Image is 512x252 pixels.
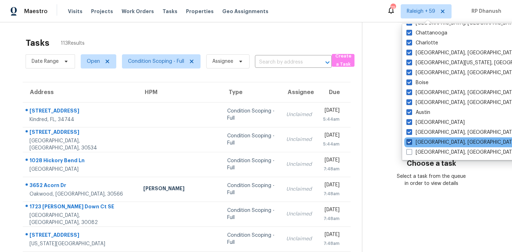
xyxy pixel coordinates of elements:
div: [STREET_ADDRESS] [30,231,132,240]
div: Unclaimed [286,136,312,143]
span: RP Dhanush [469,8,501,15]
div: Unclaimed [286,111,312,118]
div: [DATE] [323,181,340,190]
div: 7:48am [323,240,340,247]
div: [GEOGRAPHIC_DATA], [GEOGRAPHIC_DATA], 30534 [30,137,132,152]
div: Unclaimed [286,210,312,218]
span: Create a Task [335,52,351,69]
span: Work Orders [122,8,154,15]
label: Chattanooga [406,29,447,37]
div: [STREET_ADDRESS] [30,107,132,116]
div: 1028 Hickory Bend Ln [30,157,132,166]
label: [GEOGRAPHIC_DATA] [406,119,465,126]
div: 5:44am [323,116,340,123]
div: [DATE] [323,231,340,240]
label: Boise [406,79,428,86]
div: Condition Scoping - Full [227,132,275,147]
th: HPM [138,82,222,102]
div: [GEOGRAPHIC_DATA] [30,166,132,173]
div: Condition Scoping - Full [227,182,275,196]
th: Due [318,82,351,102]
div: [DATE] [323,107,340,116]
span: Geo Assignments [222,8,268,15]
div: Select a task from the queue in order to view details [397,173,466,187]
div: Oakwood, [GEOGRAPHIC_DATA], 30566 [30,191,132,198]
div: 1723 [PERSON_NAME] Down Ct SE [30,203,132,212]
div: 794 [390,4,395,11]
div: 3652 Acorn Dr [30,182,132,191]
th: Address [23,82,138,102]
div: Condition Scoping - Full [227,108,275,122]
button: Create a Task [332,54,354,67]
button: Open [322,57,332,67]
div: [DATE] [323,157,340,165]
div: Unclaimed [286,235,312,242]
span: Projects [91,8,113,15]
div: [GEOGRAPHIC_DATA], [GEOGRAPHIC_DATA], 30082 [30,212,132,226]
div: Kindred, FL, 34744 [30,116,132,123]
span: Open [87,58,100,65]
div: Unclaimed [286,161,312,168]
th: Type [222,82,281,102]
span: Properties [186,8,214,15]
input: Search by address [255,57,312,68]
span: Visits [68,8,82,15]
span: Assignee [212,58,233,65]
div: [STREET_ADDRESS] [30,128,132,137]
span: Condition Scoping - Full [128,58,184,65]
div: [DATE] [323,206,340,215]
th: Assignee [281,82,318,102]
div: [US_STATE][GEOGRAPHIC_DATA] [30,240,132,247]
div: 7:48am [323,190,340,197]
div: Condition Scoping - Full [227,207,275,221]
div: 5:44am [323,141,340,148]
span: Maestro [24,8,48,15]
label: Austin [406,109,430,116]
span: 113 Results [61,40,85,47]
span: Raleigh + 59 [407,8,435,15]
div: 7:48am [323,165,340,172]
div: Condition Scoping - Full [227,232,275,246]
div: 7:48am [323,215,340,222]
div: [DATE] [323,132,340,141]
label: Charlotte [406,39,438,46]
span: Tasks [162,9,177,14]
div: Condition Scoping - Full [227,157,275,171]
h3: Choose a task [407,160,456,167]
div: [PERSON_NAME] [143,185,216,194]
div: Unclaimed [286,186,312,193]
span: Date Range [32,58,59,65]
h2: Tasks [26,39,49,46]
